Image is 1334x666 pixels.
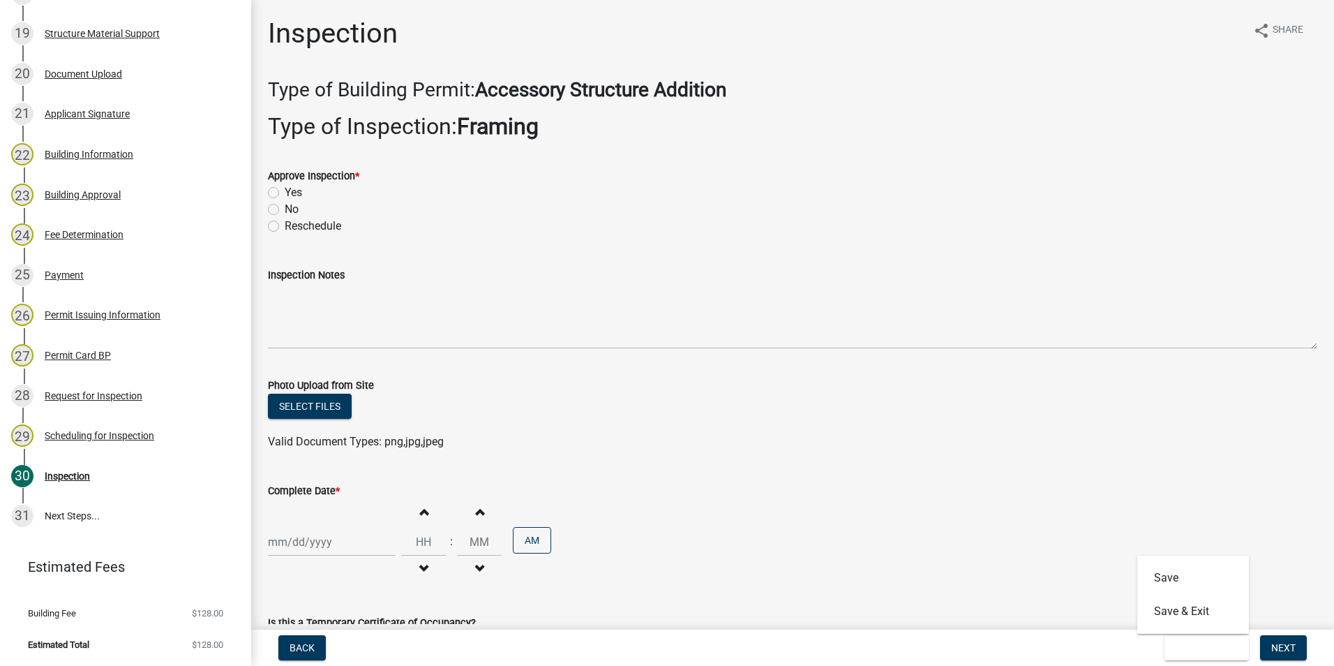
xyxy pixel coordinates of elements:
[1273,22,1303,39] span: Share
[11,103,33,125] div: 21
[268,435,444,448] span: Valid Document Types: png,jpg,jpeg
[1271,642,1296,653] span: Next
[268,17,398,50] h1: Inspection
[268,78,1317,102] h3: Type of Building Permit:
[268,528,396,556] input: mm/dd/yyyy
[1253,22,1270,39] i: share
[45,29,160,38] div: Structure Material Support
[45,230,123,239] div: Fee Determination
[11,344,33,367] div: 27
[446,533,457,550] div: :
[285,218,341,235] label: Reschedule
[401,528,446,556] input: Hours
[11,184,33,206] div: 23
[1242,17,1314,44] button: shareShare
[11,385,33,407] div: 28
[192,609,223,618] span: $128.00
[285,201,299,218] label: No
[268,487,340,496] label: Complete Date
[475,78,726,101] strong: Accessory Structure Addition
[1137,556,1249,634] div: Save & Exit
[1137,595,1249,628] button: Save & Exit
[11,143,33,165] div: 22
[268,271,345,281] label: Inspection Notes
[28,609,76,618] span: Building Fee
[28,640,89,649] span: Estimated Total
[45,431,154,441] div: Scheduling for Inspection
[192,640,223,649] span: $128.00
[278,635,326,660] button: Back
[11,465,33,487] div: 30
[45,471,90,481] div: Inspection
[457,113,539,140] strong: Framing
[45,190,121,200] div: Building Approval
[268,619,476,628] label: Is this a Temporary Certificate of Occupancy?
[11,223,33,246] div: 24
[1176,642,1229,653] span: Save & Exit
[45,310,160,320] div: Permit Issuing Information
[45,109,130,119] div: Applicant Signature
[11,505,33,527] div: 31
[290,642,315,653] span: Back
[285,184,302,201] label: Yes
[45,350,111,360] div: Permit Card BP
[268,172,359,182] label: Approve Inspection
[268,113,1317,140] h2: Type of Inspection:
[268,381,374,391] label: Photo Upload from Site
[1164,635,1249,660] button: Save & Exit
[11,553,229,581] a: Estimated Fees
[11,22,33,45] div: 19
[513,527,551,554] button: AM
[45,149,133,159] div: Building Information
[45,69,122,79] div: Document Upload
[45,391,142,401] div: Request for Inspection
[11,424,33,447] div: 29
[268,394,352,419] button: Select files
[45,270,84,280] div: Payment
[11,63,33,85] div: 20
[11,264,33,286] div: 25
[11,304,33,326] div: 26
[1260,635,1307,660] button: Next
[1137,561,1249,595] button: Save
[457,528,502,556] input: Minutes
